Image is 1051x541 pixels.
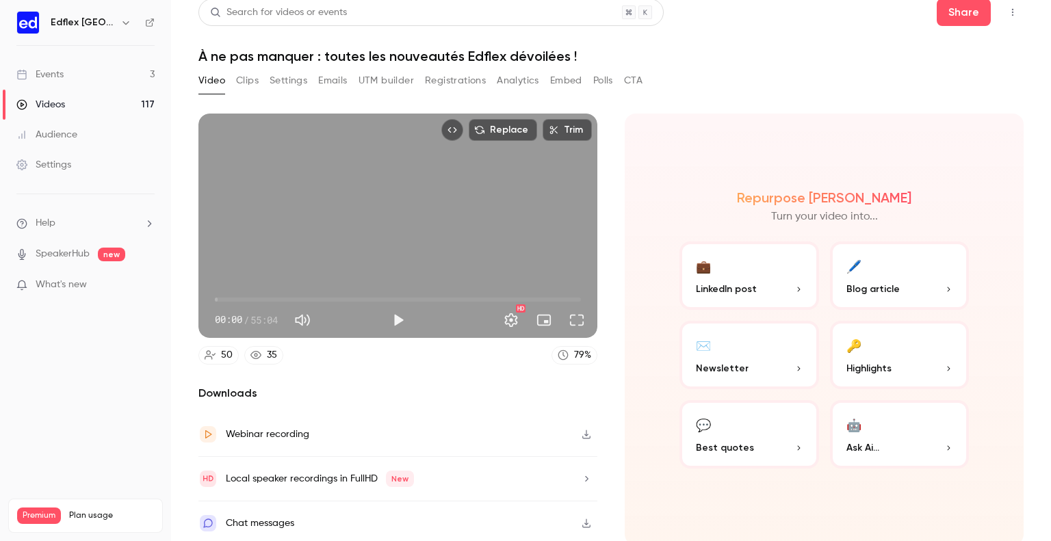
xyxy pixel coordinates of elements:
[846,255,861,276] div: 🖊️
[679,400,819,469] button: 💬Best quotes
[624,70,643,92] button: CTA
[51,16,115,29] h6: Edflex [GEOGRAPHIC_DATA]
[696,361,749,375] span: Newsletter
[16,128,77,142] div: Audience
[846,334,861,356] div: 🔑
[696,334,711,356] div: ✉️
[530,306,558,334] button: Turn on miniplayer
[236,70,259,92] button: Clips
[226,515,294,531] div: Chat messages
[846,282,900,296] span: Blog article
[16,158,71,172] div: Settings
[771,209,878,225] p: Turn your video into...
[270,70,307,92] button: Settings
[198,48,1024,64] h1: À ne pas manquer : toutes les nouveautés Edflex dévoilées !
[469,119,537,141] button: Replace
[386,471,414,487] span: New
[17,12,39,34] img: Edflex France
[679,241,819,310] button: 💼LinkedIn post
[244,313,249,327] span: /
[593,70,613,92] button: Polls
[267,348,277,362] div: 35
[69,510,154,521] span: Plan usage
[550,70,582,92] button: Embed
[497,306,525,334] button: Settings
[679,321,819,389] button: ✉️Newsletter
[574,348,591,362] div: 79 %
[846,440,879,455] span: Ask Ai...
[497,70,539,92] button: Analytics
[516,304,525,313] div: HD
[552,346,597,365] a: 79%
[16,98,65,111] div: Videos
[198,346,239,365] a: 50
[696,255,711,276] div: 💼
[221,348,233,362] div: 50
[36,278,87,292] span: What's new
[318,70,347,92] button: Emails
[737,189,911,206] h2: Repurpose [PERSON_NAME]
[830,321,970,389] button: 🔑Highlights
[198,385,597,401] h2: Downloads
[210,5,347,20] div: Search for videos or events
[36,216,55,230] span: Help
[215,313,242,327] span: 00:00
[16,68,64,81] div: Events
[425,70,486,92] button: Registrations
[250,313,278,327] span: 55:04
[289,306,316,334] button: Mute
[16,216,155,230] li: help-dropdown-opener
[215,313,278,327] div: 00:00
[846,414,861,435] div: 🤖
[846,361,892,375] span: Highlights
[138,279,155,291] iframe: Noticeable Trigger
[226,471,414,487] div: Local speaker recordings in FullHD
[385,306,412,334] button: Play
[226,426,309,443] div: Webinar recording
[696,440,754,455] span: Best quotes
[543,119,592,141] button: Trim
[563,306,591,334] button: Full screen
[696,414,711,435] div: 💬
[244,346,283,365] a: 35
[696,282,757,296] span: LinkedIn post
[98,248,125,261] span: new
[198,70,225,92] button: Video
[441,119,463,141] button: Embed video
[36,247,90,261] a: SpeakerHub
[830,241,970,310] button: 🖊️Blog article
[359,70,414,92] button: UTM builder
[17,507,61,524] span: Premium
[1002,1,1024,23] button: Top Bar Actions
[830,400,970,469] button: 🤖Ask Ai...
